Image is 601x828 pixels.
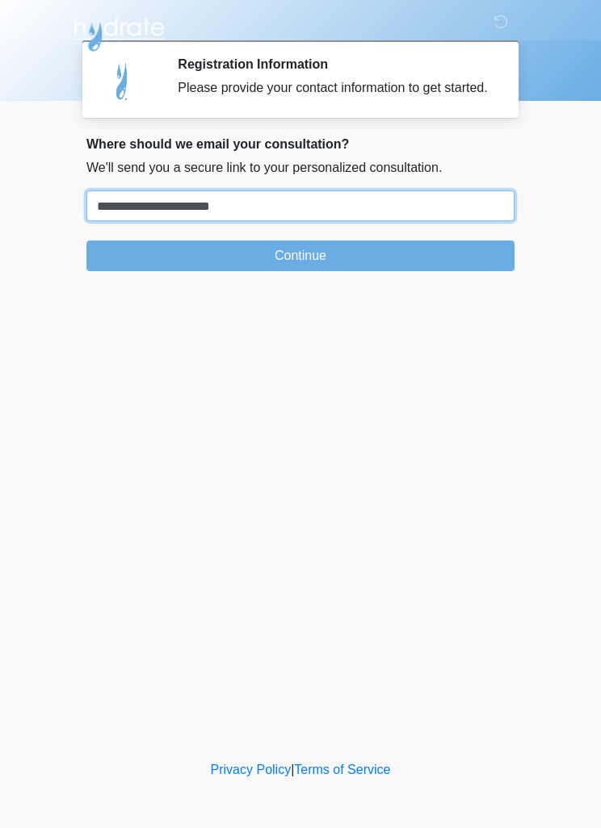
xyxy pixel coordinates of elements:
[86,240,515,271] button: Continue
[294,763,390,776] a: Terms of Service
[178,78,490,98] div: Please provide your contact information to get started.
[70,12,167,52] img: Hydrate IV Bar - Scottsdale Logo
[99,56,147,105] img: Agent Avatar
[211,763,292,776] a: Privacy Policy
[86,136,515,152] h2: Where should we email your consultation?
[291,763,294,776] a: |
[86,158,515,178] p: We'll send you a secure link to your personalized consultation.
